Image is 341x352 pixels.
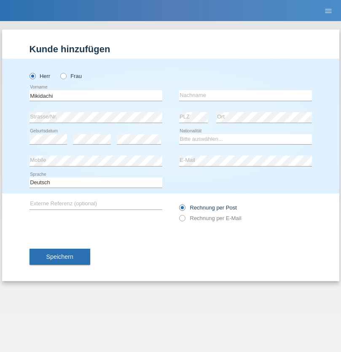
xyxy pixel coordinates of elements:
[46,253,73,260] span: Speichern
[30,73,51,79] label: Herr
[30,73,35,78] input: Herr
[30,249,90,265] button: Speichern
[60,73,66,78] input: Frau
[179,204,185,215] input: Rechnung per Post
[60,73,82,79] label: Frau
[324,7,333,15] i: menu
[320,8,337,13] a: menu
[30,44,312,54] h1: Kunde hinzufügen
[179,204,237,211] label: Rechnung per Post
[179,215,185,226] input: Rechnung per E-Mail
[179,215,242,221] label: Rechnung per E-Mail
